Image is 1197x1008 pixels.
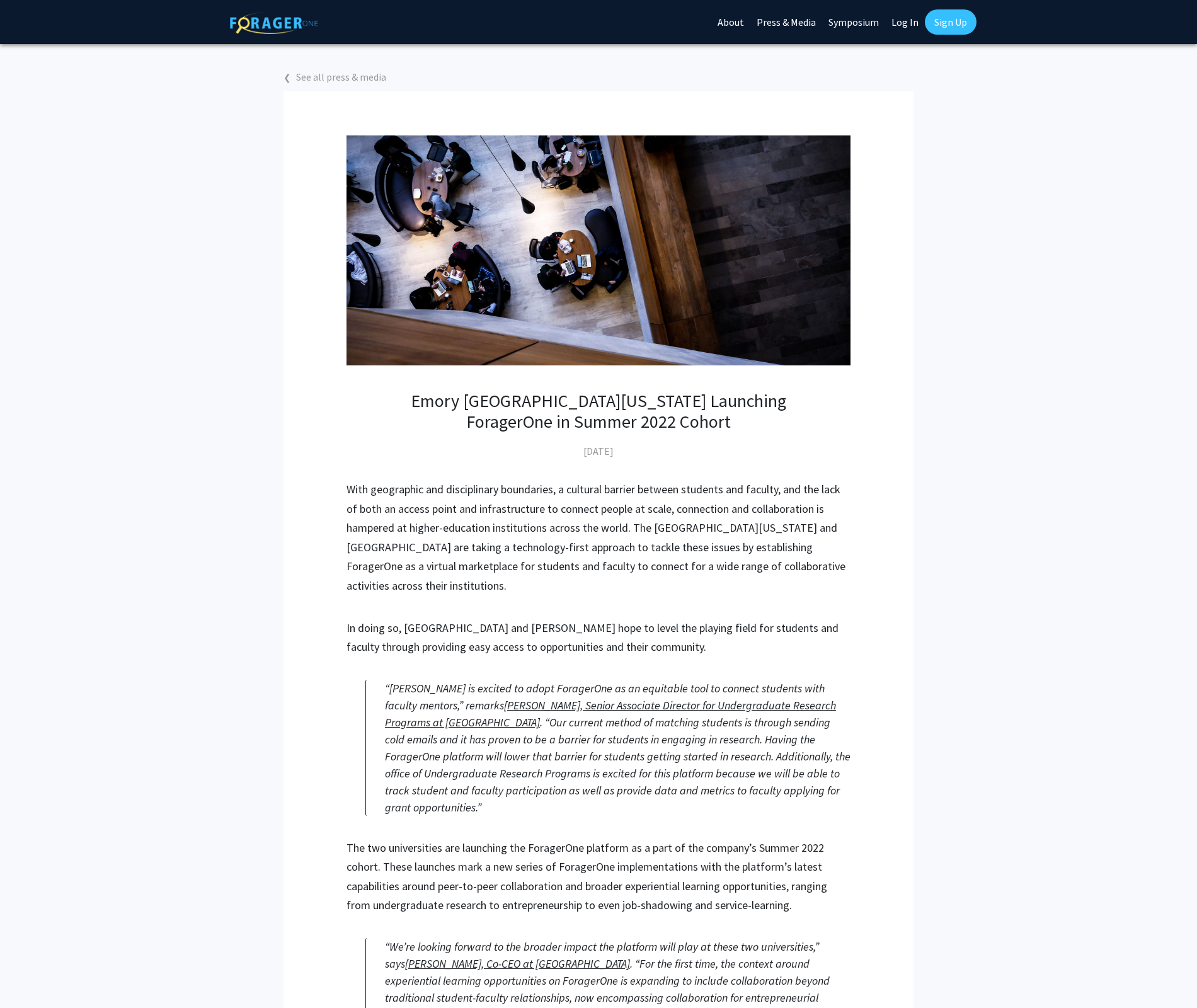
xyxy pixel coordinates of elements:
blockquote: “[PERSON_NAME] is excited to adopt ForagerOne as an equitable tool to connect students with facul... [365,680,850,816]
h6: [DATE] [346,445,850,457]
a: Sign Up [925,9,976,35]
img: ForagerOne Logo [230,12,318,34]
p: With geographic and disciplinary boundaries, a cultural barrier between students and faculty, and... [346,480,850,596]
span: ❮ [283,71,291,85]
span: [PERSON_NAME], Senior Associate Director for Undergraduate Research Programs at [GEOGRAPHIC_DATA] [385,698,836,730]
p: The two universities are launching the ForagerOne platform as a part of the company’s Summer 2022... [346,839,850,915]
p: In doing so, [GEOGRAPHIC_DATA] and [PERSON_NAME] hope to level the playing field for students and... [346,619,850,657]
a: ❮See all press & media [283,71,386,83]
img: emory-and-ukentucky-release-article-cover.jpg [346,135,850,365]
span: [PERSON_NAME], Co-CEO at [GEOGRAPHIC_DATA] [405,956,630,971]
h3: Emory [GEOGRAPHIC_DATA][US_STATE] Launching ForagerOne in Summer 2022 Cohort [397,391,800,433]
